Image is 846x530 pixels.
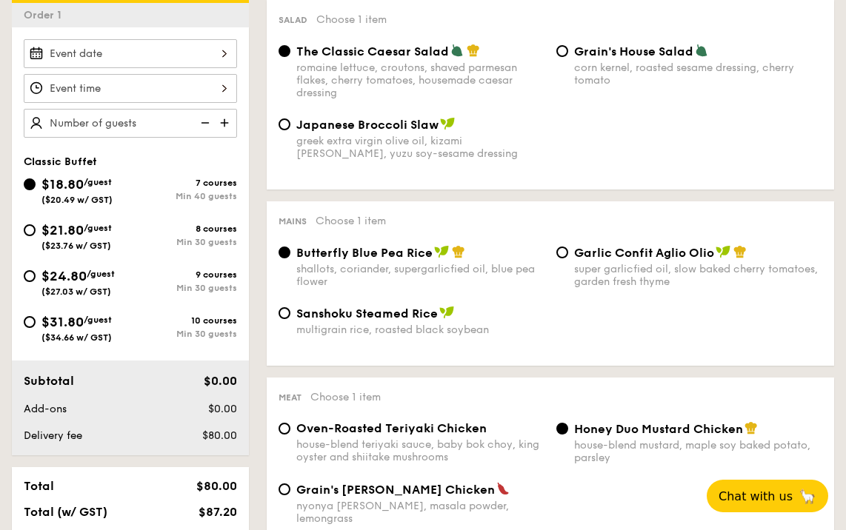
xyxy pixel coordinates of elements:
img: icon-vegan.f8ff3823.svg [716,245,730,258]
div: multigrain rice, roasted black soybean [296,323,544,336]
img: icon-chef-hat.a58ddaea.svg [733,245,747,258]
span: $0.00 [204,374,237,388]
span: Add-ons [24,403,67,415]
span: ($20.49 w/ GST) [41,195,113,205]
span: Grain's House Salad [574,44,693,58]
div: house-blend teriyaki sauce, baby bok choy, king oyster and shiitake mushrooms [296,438,544,463]
span: Honey Duo Mustard Chicken [574,422,743,436]
input: Honey Duo Mustard Chickenhouse-blend mustard, maple soy baked potato, parsley [556,423,568,435]
img: icon-spicy.37a8142b.svg [496,482,510,495]
img: icon-add.58712e84.svg [215,109,237,137]
div: house-blend mustard, maple soy baked potato, parsley [574,439,822,464]
span: Grain's [PERSON_NAME] Chicken [296,483,495,497]
input: $18.80/guest($20.49 w/ GST)7 coursesMin 40 guests [24,178,36,190]
span: /guest [84,223,112,233]
button: Chat with us🦙 [707,480,828,512]
img: icon-chef-hat.a58ddaea.svg [467,44,480,57]
span: ($23.76 w/ GST) [41,241,111,251]
span: $18.80 [41,176,84,192]
span: $24.80 [41,268,87,284]
input: The Classic Caesar Saladromaine lettuce, croutons, shaved parmesan flakes, cherry tomatoes, house... [279,45,290,57]
span: $80.00 [196,479,237,493]
input: Grain's House Saladcorn kernel, roasted sesame dressing, cherry tomato [556,45,568,57]
div: 7 courses [130,178,237,188]
input: Oven-Roasted Teriyaki Chickenhouse-blend teriyaki sauce, baby bok choy, king oyster and shiitake ... [279,423,290,435]
input: Event date [24,39,237,68]
div: romaine lettuce, croutons, shaved parmesan flakes, cherry tomatoes, housemade caesar dressing [296,61,544,99]
input: $31.80/guest($34.66 w/ GST)10 coursesMin 30 guests [24,316,36,328]
div: 9 courses [130,269,237,280]
span: Sanshoku Steamed Rice [296,306,438,321]
div: shallots, coriander, supergarlicfied oil, blue pea flower [296,263,544,288]
span: /guest [84,315,112,325]
span: Meat [279,392,302,403]
span: /guest [84,177,112,187]
span: Salad [279,15,307,25]
input: Event time [24,74,237,103]
img: icon-vegan.f8ff3823.svg [434,245,449,258]
span: ($34.66 w/ GST) [41,332,112,343]
span: $80.00 [202,429,237,442]
input: Grain's [PERSON_NAME] Chickennyonya [PERSON_NAME], masala powder, lemongrass [279,483,290,495]
div: greek extra virgin olive oil, kizami [PERSON_NAME], yuzu soy-sesame dressing [296,135,544,160]
span: Delivery fee [24,429,82,442]
img: icon-chef-hat.a58ddaea.svg [745,421,758,435]
span: Mains [279,216,307,227]
span: 🦙 [799,488,816,505]
div: Min 30 guests [130,237,237,247]
input: Butterfly Blue Pea Riceshallots, coriander, supergarlicfied oil, blue pea flower [279,246,290,258]
span: Total [24,479,54,493]
span: ($27.03 w/ GST) [41,286,111,297]
span: Oven-Roasted Teriyaki Chicken [296,421,487,435]
span: Chat with us [719,489,793,503]
input: $24.80/guest($27.03 w/ GST)9 coursesMin 30 guests [24,270,36,282]
img: icon-vegan.f8ff3823.svg [440,117,455,130]
div: Min 40 guests [130,191,237,201]
input: Sanshoku Steamed Ricemultigrain rice, roasted black soybean [279,307,290,319]
div: 10 courses [130,315,237,326]
span: $31.80 [41,314,84,330]
span: Butterfly Blue Pea Rice [296,246,433,260]
span: Garlic Confit Aglio Olio [574,246,714,260]
span: The Classic Caesar Salad [296,44,449,58]
img: icon-reduce.1d2dbef1.svg [193,109,215,137]
span: Choose 1 item [310,391,381,403]
img: icon-vegetarian.fe4039eb.svg [450,44,464,57]
span: Japanese Broccoli Slaw [296,118,439,132]
span: Order 1 [24,9,67,21]
input: Japanese Broccoli Slawgreek extra virgin olive oil, kizami [PERSON_NAME], yuzu soy-sesame dressing [279,118,290,130]
img: icon-vegetarian.fe4039eb.svg [695,44,708,57]
span: Classic Buffet [24,155,97,168]
input: Number of guests [24,109,237,138]
input: Garlic Confit Aglio Oliosuper garlicfied oil, slow baked cherry tomatoes, garden fresh thyme [556,246,568,258]
input: $21.80/guest($23.76 w/ GST)8 coursesMin 30 guests [24,224,36,236]
span: Total (w/ GST) [24,505,107,519]
div: Min 30 guests [130,283,237,293]
div: nyonya [PERSON_NAME], masala powder, lemongrass [296,500,544,525]
div: 8 courses [130,224,237,234]
span: Choose 1 item [316,215,386,227]
div: corn kernel, roasted sesame dressing, cherry tomato [574,61,822,87]
div: Min 30 guests [130,329,237,339]
img: icon-chef-hat.a58ddaea.svg [452,245,465,258]
span: $21.80 [41,222,84,238]
span: Choose 1 item [316,13,387,26]
div: super garlicfied oil, slow baked cherry tomatoes, garden fresh thyme [574,263,822,288]
img: icon-vegan.f8ff3823.svg [439,306,454,319]
span: $0.00 [208,403,237,415]
span: $87.20 [199,505,237,519]
span: /guest [87,269,115,279]
span: Subtotal [24,374,74,388]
